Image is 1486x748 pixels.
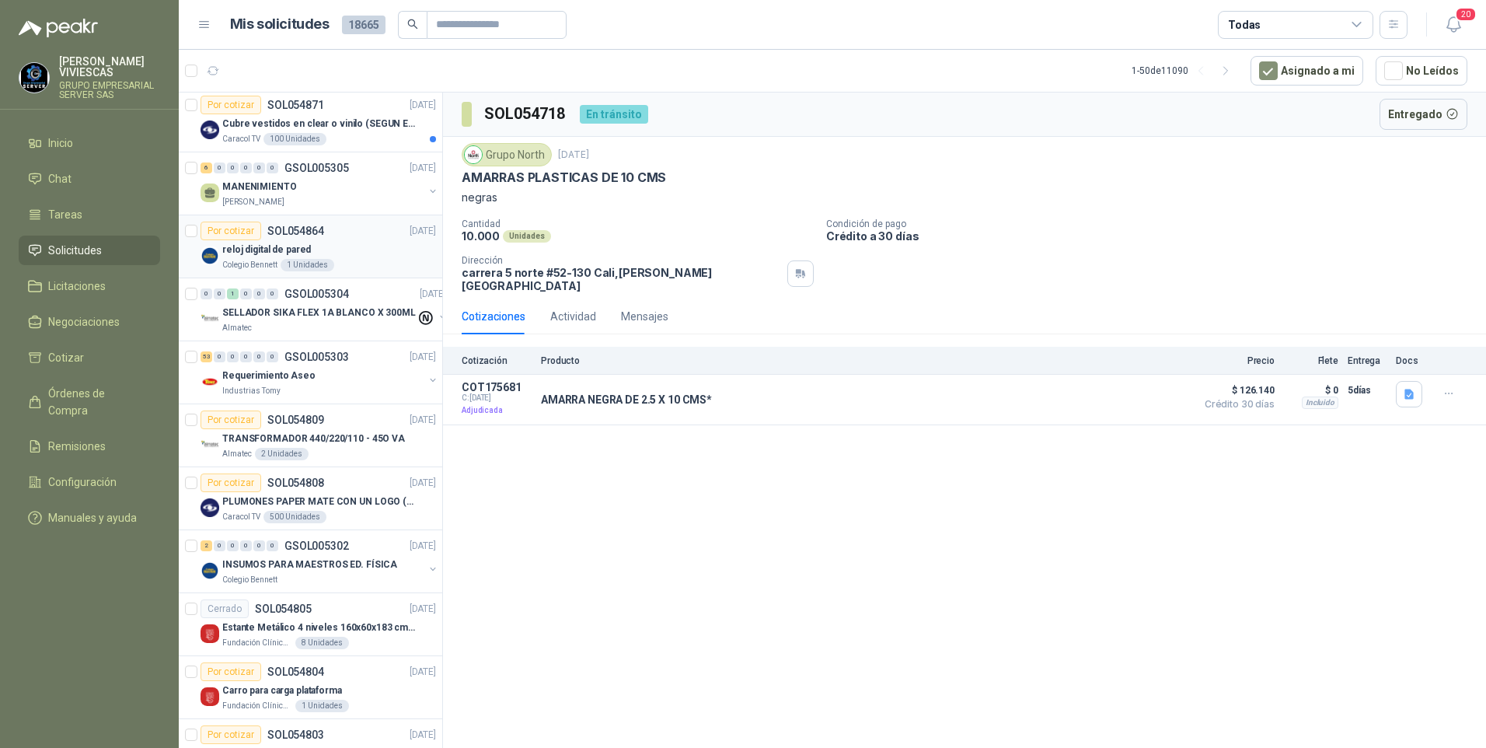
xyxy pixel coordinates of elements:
[19,503,160,533] a: Manuales y ayuda
[201,411,261,429] div: Por cotizar
[1228,16,1261,33] div: Todas
[1197,355,1275,366] p: Precio
[253,163,265,173] div: 0
[462,218,814,229] p: Cantidad
[201,163,212,173] div: 6
[227,288,239,299] div: 1
[267,414,324,425] p: SOL054809
[201,662,261,681] div: Por cotizar
[462,393,532,403] span: C: [DATE]
[222,180,297,194] p: MANENIMIENTO
[48,509,137,526] span: Manuales y ayuda
[222,637,292,649] p: Fundación Clínica Shaio
[240,351,252,362] div: 0
[462,381,532,393] p: COT175681
[267,729,324,740] p: SOL054803
[222,432,405,446] p: TRANSFORMADOR 440/220/110 - 45O VA
[267,163,278,173] div: 0
[1348,355,1387,366] p: Entrega
[230,13,330,36] h1: Mis solicitudes
[201,537,439,586] a: 2 0 0 0 0 0 GSOL005302[DATE] Company LogoINSUMOS PARA MAESTROS ED. FÍSICAColegio Bennett
[19,200,160,229] a: Tareas
[19,236,160,265] a: Solicitudes
[1439,11,1467,39] button: 20
[410,413,436,428] p: [DATE]
[179,404,442,467] a: Por cotizarSOL054809[DATE] Company LogoTRANSFORMADOR 440/220/110 - 45O VAAlmatec2 Unidades
[410,98,436,113] p: [DATE]
[19,307,160,337] a: Negociaciones
[222,259,277,271] p: Colegio Bennett
[222,574,277,586] p: Colegio Bennett
[284,288,349,299] p: GSOL005304
[1132,58,1238,83] div: 1 - 50 de 11090
[462,403,532,418] p: Adjudicada
[222,133,260,145] p: Caracol TV
[201,246,219,265] img: Company Logo
[201,474,261,492] div: Por cotizar
[48,349,84,366] span: Cotizar
[201,725,261,744] div: Por cotizar
[462,189,1467,206] p: negras
[179,656,442,719] a: Por cotizarSOL054804[DATE] Company LogoCarro para carga plataformaFundación Clínica Shaio1 Unidades
[462,229,500,243] p: 10.000
[253,351,265,362] div: 0
[826,218,1480,229] p: Condición de pago
[284,351,349,362] p: GSOL005303
[201,121,219,139] img: Company Logo
[267,351,278,362] div: 0
[214,540,225,551] div: 0
[284,540,349,551] p: GSOL005302
[59,56,160,78] p: [PERSON_NAME] VIVIESCAS
[214,351,225,362] div: 0
[19,128,160,158] a: Inicio
[462,308,525,325] div: Cotizaciones
[240,540,252,551] div: 0
[420,287,446,302] p: [DATE]
[1396,355,1427,366] p: Docs
[48,313,120,330] span: Negociaciones
[48,242,102,259] span: Solicitudes
[267,100,324,110] p: SOL054871
[222,196,284,208] p: [PERSON_NAME]
[48,474,117,491] span: Configuración
[410,665,436,680] p: [DATE]
[179,467,442,530] a: Por cotizarSOL054808[DATE] Company LogoPLUMONES PAPER MATE CON UN LOGO (SEGUN REF.ADJUNTA)Caracol...
[267,288,278,299] div: 0
[284,163,349,173] p: GSOL005305
[410,476,436,491] p: [DATE]
[281,259,334,271] div: 1 Unidades
[1284,381,1338,400] p: $ 0
[222,448,252,460] p: Almatec
[222,306,416,320] p: SELLADOR SIKA FLEX 1A BLANCO X 300ML
[48,135,73,152] span: Inicio
[222,322,252,334] p: Almatec
[201,435,219,454] img: Company Logo
[214,163,225,173] div: 0
[201,96,261,114] div: Por cotizar
[267,477,324,488] p: SOL054808
[201,372,219,391] img: Company Logo
[227,163,239,173] div: 0
[201,624,219,643] img: Company Logo
[48,206,82,223] span: Tareas
[484,102,567,126] h3: SOL054718
[48,170,72,187] span: Chat
[59,81,160,100] p: GRUPO EMPRESARIAL SERVER SAS
[1380,99,1468,130] button: Entregado
[201,285,449,334] a: 0 0 1 0 0 0 GSOL005304[DATE] Company LogoSELLADOR SIKA FLEX 1A BLANCO X 300MLAlmatec
[201,561,219,580] img: Company Logo
[255,603,312,614] p: SOL054805
[580,105,648,124] div: En tránsito
[503,230,551,243] div: Unidades
[19,271,160,301] a: Licitaciones
[201,222,261,240] div: Por cotizar
[201,309,219,328] img: Company Logo
[465,146,482,163] img: Company Logo
[227,351,239,362] div: 0
[1284,355,1338,366] p: Flete
[48,278,106,295] span: Licitaciones
[222,511,260,523] p: Caracol TV
[201,599,249,618] div: Cerrado
[179,215,442,278] a: Por cotizarSOL054864[DATE] Company Logoreloj digital de paredColegio Bennett1 Unidades
[410,602,436,617] p: [DATE]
